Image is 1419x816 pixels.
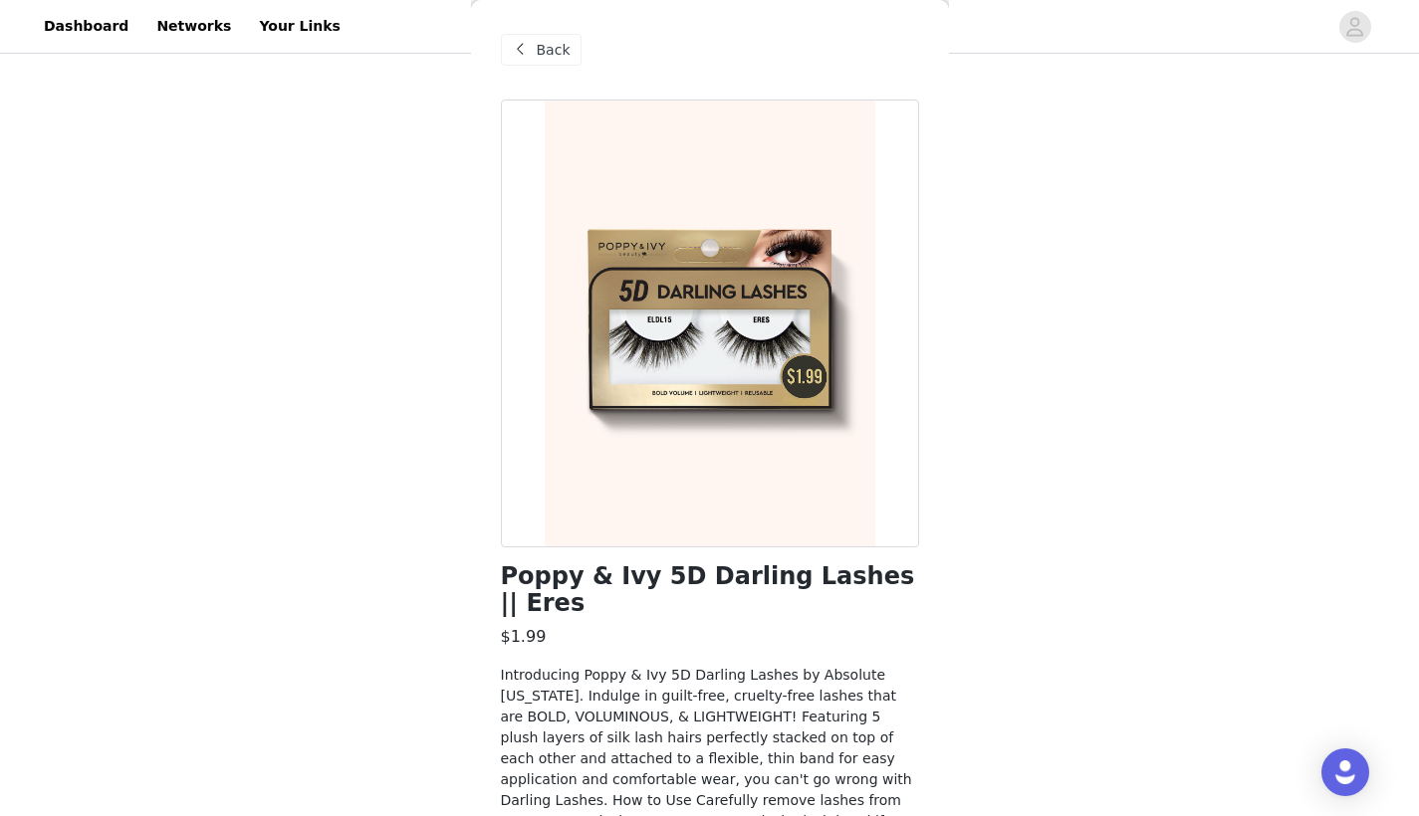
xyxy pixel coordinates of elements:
span: Back [537,40,571,61]
h3: $1.99 [501,625,547,649]
a: Dashboard [32,4,140,49]
a: Networks [144,4,243,49]
a: Your Links [247,4,353,49]
div: avatar [1345,11,1364,43]
h1: Poppy & Ivy 5D Darling Lashes || Eres [501,563,919,617]
div: Open Intercom Messenger [1321,748,1369,796]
